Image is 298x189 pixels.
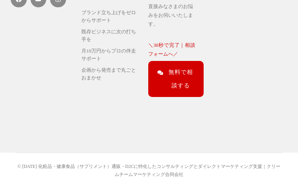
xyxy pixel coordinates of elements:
[79,7,141,84] nav: メニュー
[15,163,283,179] p: © [DATE] 化粧品・健康食品（サプリメント）通販・D2Cに特化したコンサルティングとダイレクトマーケティング支援｜クリームチームマーケティング合同会社
[79,45,141,64] a: 月10万円からプロの伴走サポート
[79,7,141,26] a: ブランド立ち上げをゼロからサポート
[148,41,195,59] p: ＼30秒で完了｜相談フォームへ／
[148,61,204,97] a: 無料で相談する
[79,64,141,84] a: 企画から発売まで丸ごとおまかせ
[79,26,141,45] a: 既存ビジネスに次の打ち手を
[167,66,194,92] span: 無料で相談する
